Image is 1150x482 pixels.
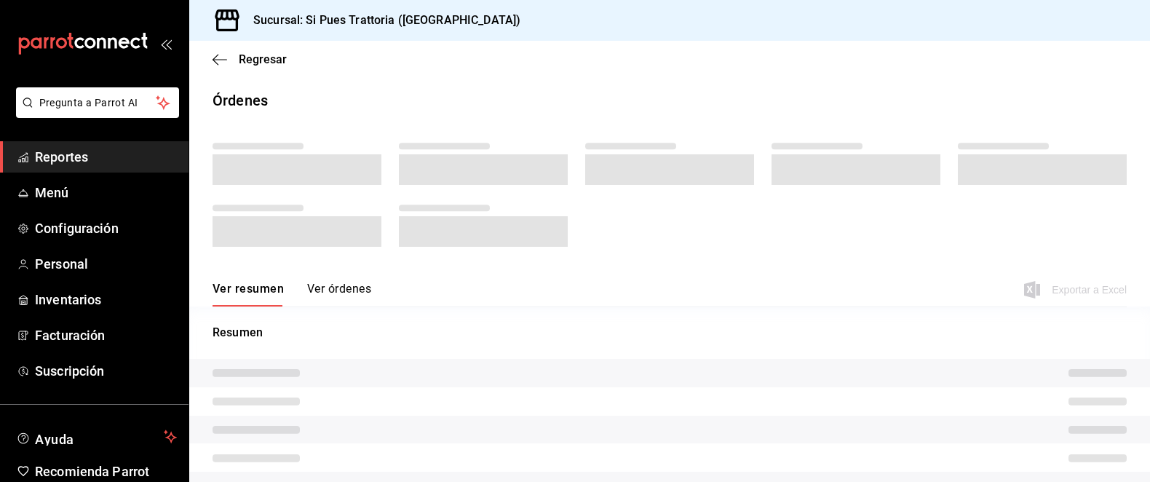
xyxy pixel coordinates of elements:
div: Órdenes [213,90,268,111]
button: open_drawer_menu [160,38,172,50]
span: Facturación [35,325,177,345]
h3: Sucursal: Si Pues Trattoria ([GEOGRAPHIC_DATA]) [242,12,520,29]
span: Reportes [35,147,177,167]
span: Menú [35,183,177,202]
div: navigation tabs [213,282,371,307]
span: Personal [35,254,177,274]
span: Ayuda [35,428,158,446]
span: Inventarios [35,290,177,309]
span: Configuración [35,218,177,238]
button: Ver órdenes [307,282,371,307]
button: Pregunta a Parrot AI [16,87,179,118]
p: Resumen [213,324,1127,341]
span: Pregunta a Parrot AI [39,95,156,111]
span: Recomienda Parrot [35,462,177,481]
a: Pregunta a Parrot AI [10,106,179,121]
button: Ver resumen [213,282,284,307]
span: Regresar [239,52,287,66]
button: Regresar [213,52,287,66]
span: Suscripción [35,361,177,381]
